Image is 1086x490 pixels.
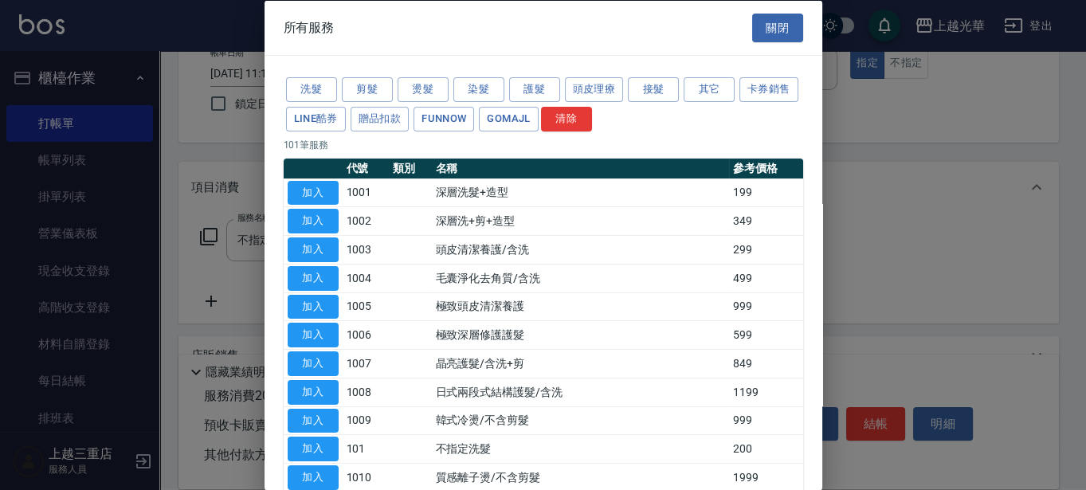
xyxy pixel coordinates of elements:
[431,158,729,178] th: 名稱
[431,406,729,435] td: 韓式冷燙/不含剪髮
[729,406,803,435] td: 999
[343,434,390,463] td: 101
[565,77,624,102] button: 頭皮理療
[342,77,393,102] button: 剪髮
[453,77,504,102] button: 染髮
[288,265,339,290] button: 加入
[343,406,390,435] td: 1009
[288,323,339,347] button: 加入
[343,264,390,292] td: 1004
[729,206,803,235] td: 349
[288,437,339,461] button: 加入
[284,19,335,35] span: 所有服務
[389,158,431,178] th: 類別
[398,77,449,102] button: 燙髮
[343,235,390,264] td: 1003
[431,206,729,235] td: 深層洗+剪+造型
[431,264,729,292] td: 毛囊淨化去角質/含洗
[729,434,803,463] td: 200
[628,77,679,102] button: 接髮
[431,292,729,321] td: 極致頭皮清潔養護
[351,106,410,131] button: 贈品扣款
[288,351,339,376] button: 加入
[729,320,803,349] td: 599
[284,137,803,151] p: 101 筆服務
[288,294,339,319] button: 加入
[509,77,560,102] button: 護髮
[288,209,339,233] button: 加入
[343,349,390,378] td: 1007
[288,180,339,205] button: 加入
[343,378,390,406] td: 1008
[752,13,803,42] button: 關閉
[431,349,729,378] td: 晶亮護髮/含洗+剪
[343,320,390,349] td: 1006
[288,379,339,404] button: 加入
[729,292,803,321] td: 999
[288,237,339,262] button: 加入
[431,434,729,463] td: 不指定洗髮
[343,292,390,321] td: 1005
[684,77,735,102] button: 其它
[286,106,346,131] button: LINE酷券
[431,178,729,207] td: 深層洗髮+造型
[541,106,592,131] button: 清除
[729,349,803,378] td: 849
[286,77,337,102] button: 洗髮
[479,106,538,131] button: GOMAJL
[729,158,803,178] th: 參考價格
[729,378,803,406] td: 1199
[414,106,474,131] button: FUNNOW
[343,206,390,235] td: 1002
[431,235,729,264] td: 頭皮清潔養護/含洗
[431,320,729,349] td: 極致深層修護護髮
[288,408,339,433] button: 加入
[343,178,390,207] td: 1001
[288,465,339,490] button: 加入
[431,378,729,406] td: 日式兩段式結構護髮/含洗
[343,158,390,178] th: 代號
[739,77,798,102] button: 卡券銷售
[729,264,803,292] td: 499
[729,178,803,207] td: 199
[729,235,803,264] td: 299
